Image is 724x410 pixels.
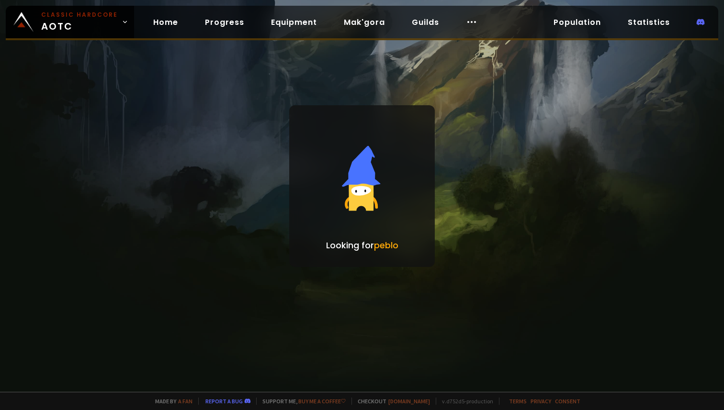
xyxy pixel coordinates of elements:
[404,12,447,32] a: Guilds
[336,12,393,32] a: Mak'gora
[149,398,192,405] span: Made by
[546,12,609,32] a: Population
[326,239,398,252] p: Looking for
[146,12,186,32] a: Home
[620,12,678,32] a: Statistics
[531,398,551,405] a: Privacy
[351,398,430,405] span: Checkout
[263,12,325,32] a: Equipment
[436,398,493,405] span: v. d752d5 - production
[6,6,134,38] a: Classic HardcoreAOTC
[205,398,243,405] a: Report a bug
[374,239,398,251] span: peblo
[41,11,118,19] small: Classic Hardcore
[256,398,346,405] span: Support me,
[555,398,580,405] a: Consent
[388,398,430,405] a: [DOMAIN_NAME]
[509,398,527,405] a: Terms
[197,12,252,32] a: Progress
[41,11,118,33] span: AOTC
[298,398,346,405] a: Buy me a coffee
[178,398,192,405] a: a fan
